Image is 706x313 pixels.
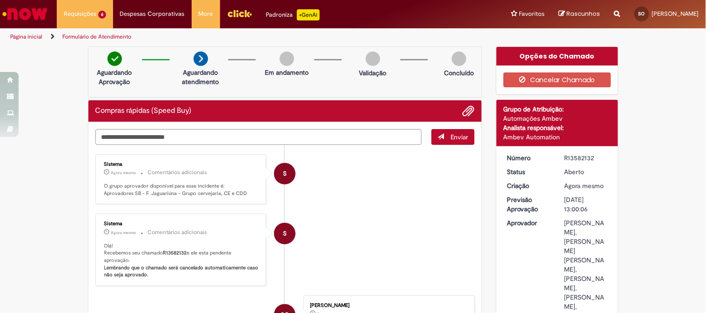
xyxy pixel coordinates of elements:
[504,114,611,123] div: Automações Ambev
[120,9,185,19] span: Despesas Corporativas
[104,183,259,197] p: O grupo aprovador disponível para esse incidente é: Aprovadores SB - F. Jaguariúna - Grupo cervej...
[104,242,259,279] p: Olá! Recebemos seu chamado e ele esta pendente aprovação.
[1,5,49,23] img: ServiceNow
[463,105,475,117] button: Adicionar anexos
[111,230,136,235] time: 30/09/2025 15:00:18
[274,163,296,184] div: System
[366,52,380,66] img: img-circle-grey.png
[565,167,608,176] div: Aberto
[227,7,252,20] img: click_logo_yellow_360x200.png
[104,264,260,279] b: Lembrando que o chamado será cancelado automaticamente caso não seja aprovado.
[274,223,296,244] div: System
[104,162,259,167] div: Sistema
[95,107,192,115] h2: Compras rápidas (Speed Buy) Histórico de tíquete
[266,9,320,20] div: Padroniza
[504,123,611,132] div: Analista responsável:
[62,33,131,40] a: Formulário de Atendimento
[111,230,136,235] span: Agora mesmo
[559,10,600,19] a: Rascunhos
[283,222,287,245] span: S
[565,181,608,190] div: 30/09/2025 15:00:06
[283,163,287,185] span: S
[194,52,208,66] img: arrow-next.png
[567,9,600,18] span: Rascunhos
[504,132,611,142] div: Ambev Automation
[95,129,422,145] textarea: Digite sua mensagem aqui...
[163,249,187,256] b: R13582132
[297,9,320,20] p: +GenAi
[565,195,608,214] div: [DATE] 13:00:06
[450,133,469,141] span: Enviar
[444,68,474,78] p: Concluído
[280,52,294,66] img: img-circle-grey.png
[639,11,645,17] span: SO
[500,195,558,214] dt: Previsão Aprovação
[497,47,618,65] div: Opções do Chamado
[652,10,699,18] span: [PERSON_NAME]
[199,9,213,19] span: More
[104,221,259,227] div: Sistema
[519,9,545,19] span: Favoritos
[148,169,208,176] small: Comentários adicionais
[431,129,475,145] button: Enviar
[10,33,42,40] a: Página inicial
[504,104,611,114] div: Grupo de Atribuição:
[64,9,96,19] span: Requisições
[504,72,611,87] button: Cancelar Chamado
[310,303,465,308] div: [PERSON_NAME]
[565,182,604,190] time: 30/09/2025 15:00:06
[98,11,106,19] span: 6
[565,182,604,190] span: Agora mesmo
[111,170,136,176] span: Agora mesmo
[265,68,309,77] p: Em andamento
[452,52,466,66] img: img-circle-grey.png
[500,218,558,228] dt: Aprovador
[500,181,558,190] dt: Criação
[108,52,122,66] img: check-circle-green.png
[565,153,608,163] div: R13582132
[92,68,137,86] p: Aguardando Aprovação
[148,228,208,236] small: Comentários adicionais
[500,153,558,163] dt: Número
[359,68,387,78] p: Validação
[111,170,136,176] time: 30/09/2025 15:00:19
[500,167,558,176] dt: Status
[178,68,223,86] p: Aguardando atendimento
[7,28,464,46] ul: Trilhas de página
